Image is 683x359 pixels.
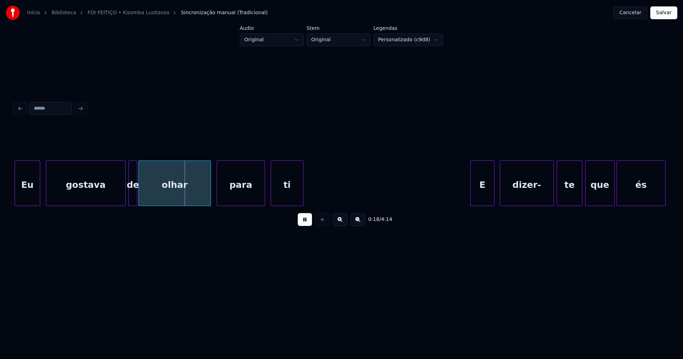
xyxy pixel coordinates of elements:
label: Stem [307,26,371,31]
a: FOI FEITIÇO • Kizomba Lusitanos [88,9,169,16]
span: Sincronização manual (Tradicional) [181,9,268,16]
a: Biblioteca [52,9,76,16]
label: Legendas [374,26,444,31]
button: Cancelar [613,6,647,19]
span: 0:18 [368,216,379,223]
button: Salvar [650,6,677,19]
span: 4:14 [381,216,392,223]
label: Áudio [240,26,304,31]
nav: breadcrumb [27,9,268,16]
img: youka [6,6,20,20]
div: / [368,216,385,223]
a: Início [27,9,40,16]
